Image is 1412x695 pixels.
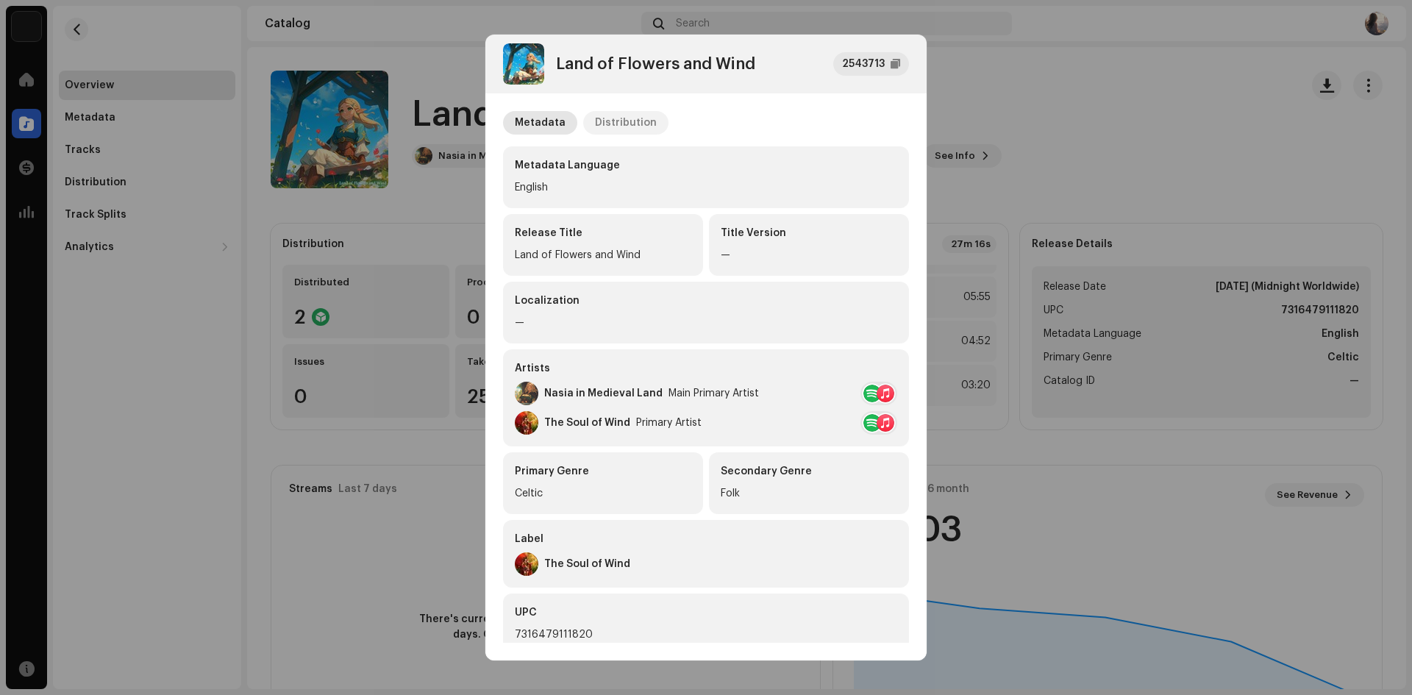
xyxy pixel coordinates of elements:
div: Nasia in Medieval Land [544,388,663,399]
div: Metadata Language [515,158,897,173]
img: 42a8a834-8b0b-491a-abc6-e9885e4173a1 [515,552,538,576]
div: Celtic [515,485,691,502]
div: Folk [721,485,897,502]
img: 69d8f0a5-8aca-4fe2-a6a5-3e524140d0e8 [515,382,538,405]
div: — [515,314,897,332]
div: Distribution [595,111,657,135]
div: Primary Artist [636,417,702,429]
div: Localization [515,293,897,308]
div: UPC [515,605,897,620]
img: 7864345f-7bdd-4989-80ab-4ebe78c654e3 [503,43,544,85]
div: — [721,246,897,264]
div: Main Primary Artist [668,388,759,399]
div: The Soul of Wind [544,558,630,570]
div: Release Title [515,226,691,240]
div: English [515,179,897,196]
div: Title Version [721,226,897,240]
img: 07fbd363-0168-485c-b34f-1e962fee0066 [515,411,538,435]
div: Primary Genre [515,464,691,479]
div: Secondary Genre [721,464,897,479]
div: 2543713 [842,55,885,73]
div: The Soul of Wind [544,417,630,429]
div: Land of Flowers and Wind [515,246,691,264]
div: Label [515,532,897,546]
div: Metadata [515,111,566,135]
div: Land of Flowers and Wind [556,55,755,73]
div: 7316479111820 [515,626,897,644]
div: Artists [515,361,897,376]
